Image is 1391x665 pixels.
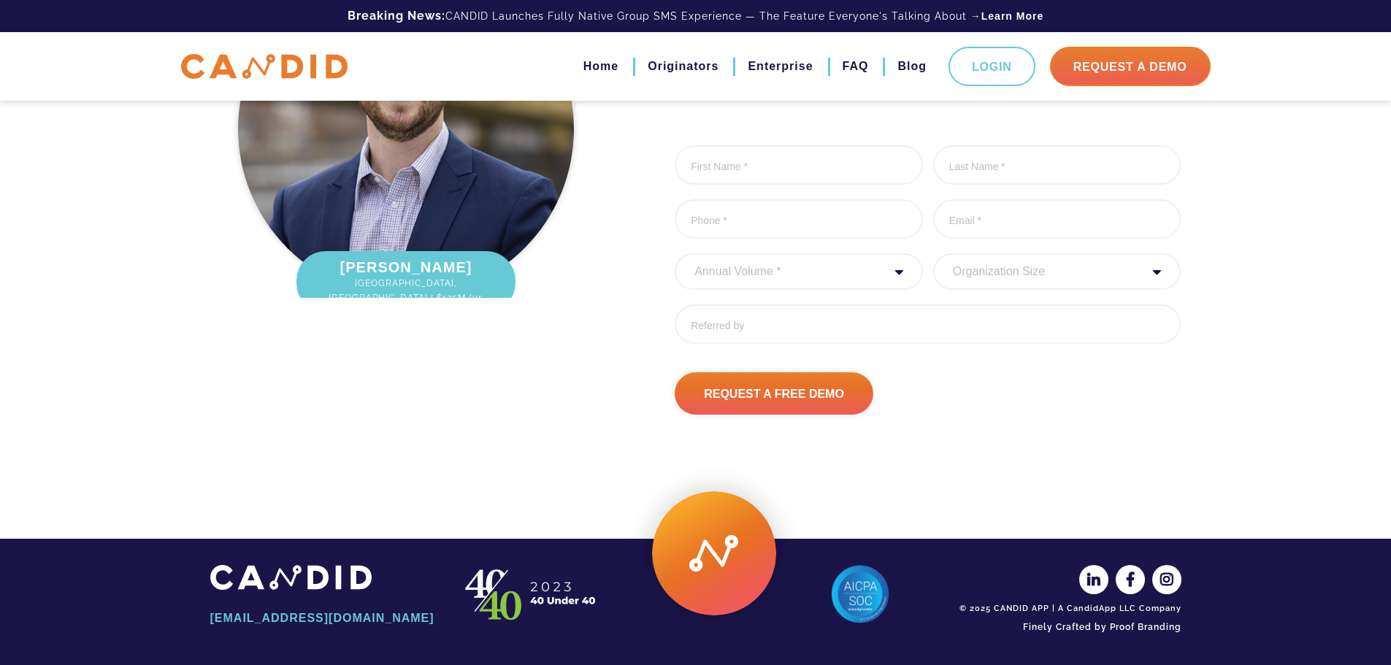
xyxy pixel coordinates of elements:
a: [EMAIL_ADDRESS][DOMAIN_NAME] [210,606,437,631]
div: © 2025 CANDID APP | A CandidApp LLC Company [955,603,1181,615]
a: Home [583,54,618,79]
a: FAQ [843,54,869,79]
input: Request A Free Demo [675,372,873,415]
input: Phone * [675,199,923,239]
a: Originators [648,54,719,79]
span: [GEOGRAPHIC_DATA], [GEOGRAPHIC_DATA] | $125M/yr. [311,276,501,305]
input: Referred by [675,304,1181,344]
a: Request A Demo [1050,47,1211,86]
img: CANDID APP [210,565,372,589]
a: Blog [897,54,927,79]
a: Login [949,47,1035,86]
input: First Name * [675,145,923,185]
a: Enterprise [748,54,813,79]
b: Breaking News: [348,9,445,23]
input: Email * [933,199,1181,239]
img: CANDID APP [459,565,605,623]
a: Learn More [981,9,1043,23]
a: Finely Crafted by Proof Branding [955,615,1181,639]
img: AICPA SOC 2 [831,565,889,623]
img: CANDID APP [181,54,348,80]
input: Last Name * [933,145,1181,185]
div: [PERSON_NAME] [296,251,516,312]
